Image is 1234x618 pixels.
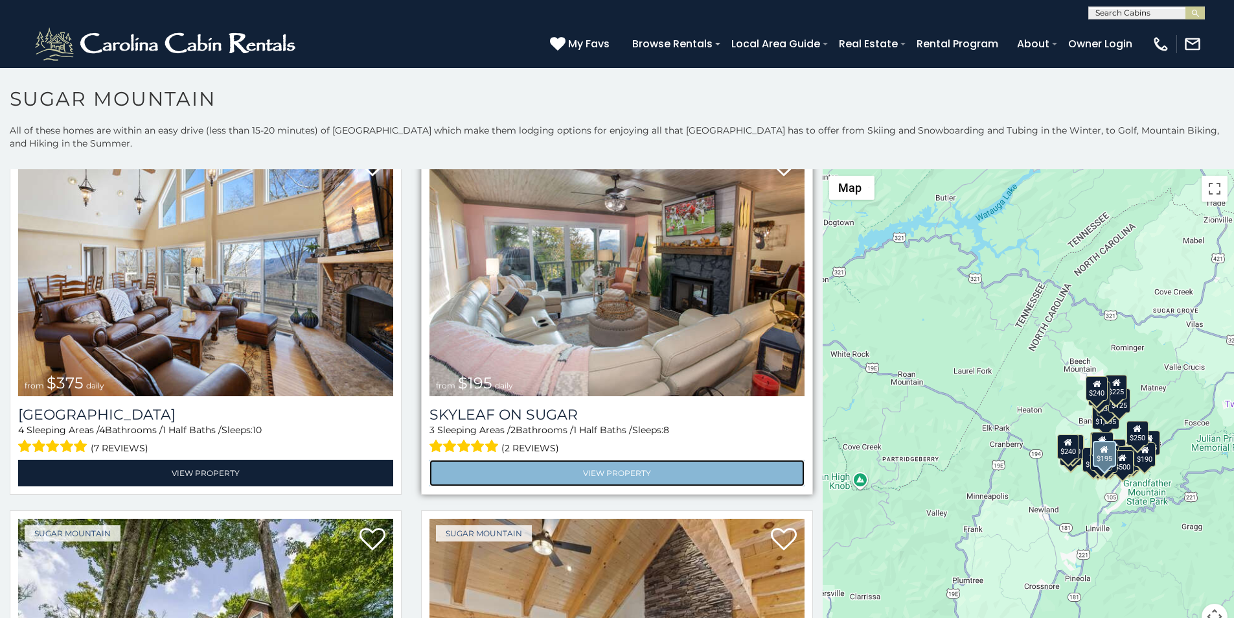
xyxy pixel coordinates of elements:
[910,32,1005,55] a: Rental Program
[1093,441,1116,467] div: $195
[86,381,104,390] span: daily
[829,176,874,200] button: Change map style
[1183,35,1202,53] img: mail-regular-white.png
[1106,375,1128,399] div: $225
[429,406,805,423] a: Skyleaf on Sugar
[99,424,105,436] span: 4
[1083,447,1105,472] div: $375
[1118,446,1140,471] div: $195
[91,440,148,457] span: (7 reviews)
[626,32,719,55] a: Browse Rentals
[18,423,393,457] div: Sleeping Areas / Bathrooms / Sleeps:
[725,32,827,55] a: Local Area Guide
[495,381,513,390] span: daily
[47,374,84,392] span: $375
[429,424,435,436] span: 3
[18,406,393,423] h3: Little Sugar Haven
[429,423,805,457] div: Sleeping Areas / Bathrooms / Sleeps:
[501,440,559,457] span: (2 reviews)
[163,424,222,436] span: 1 Half Baths /
[838,181,862,195] span: Map
[18,145,393,396] a: Little Sugar Haven from $375 daily
[32,25,301,64] img: White-1-2.png
[1126,421,1148,446] div: $250
[18,145,393,396] img: Little Sugar Haven
[436,381,455,390] span: from
[771,527,797,554] a: Add to favorites
[458,374,492,392] span: $195
[429,460,805,486] a: View Property
[1134,442,1156,467] div: $190
[25,525,120,541] a: Sugar Mountain
[253,424,262,436] span: 10
[1011,32,1056,55] a: About
[1091,432,1114,457] div: $265
[25,381,44,390] span: from
[510,424,516,436] span: 2
[1090,432,1112,457] div: $190
[1092,405,1119,429] div: $1,095
[429,145,805,396] a: Skyleaf on Sugar from $195 daily
[550,36,613,53] a: My Favs
[663,424,669,436] span: 8
[18,424,24,436] span: 4
[1108,388,1130,413] div: $125
[568,36,610,52] span: My Favs
[1057,434,1079,459] div: $240
[832,32,904,55] a: Real Estate
[1062,32,1139,55] a: Owner Login
[1202,176,1228,202] button: Toggle fullscreen view
[573,424,632,436] span: 1 Half Baths /
[1086,376,1108,401] div: $240
[1112,450,1134,475] div: $500
[360,527,385,554] a: Add to favorites
[1104,439,1126,464] div: $200
[18,406,393,423] a: [GEOGRAPHIC_DATA]
[18,460,393,486] a: View Property
[1152,35,1170,53] img: phone-regular-white.png
[1090,446,1112,471] div: $375
[1138,431,1160,455] div: $155
[436,525,532,541] a: Sugar Mountain
[429,145,805,396] img: Skyleaf on Sugar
